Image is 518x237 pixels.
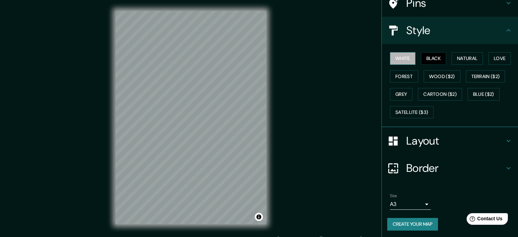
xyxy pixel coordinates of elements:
[452,52,483,65] button: Natural
[466,70,505,83] button: Terrain ($2)
[390,106,434,119] button: Satellite ($3)
[382,17,518,44] div: Style
[115,11,266,224] canvas: Map
[457,210,511,229] iframe: Help widget launcher
[390,193,397,199] label: Size
[424,70,460,83] button: Wood ($2)
[418,88,462,101] button: Cartoon ($2)
[468,88,500,101] button: Blue ($2)
[421,52,446,65] button: Black
[390,88,412,101] button: Grey
[382,154,518,182] div: Border
[406,134,504,148] h4: Layout
[390,199,431,210] div: A3
[390,52,415,65] button: White
[406,24,504,37] h4: Style
[255,213,263,221] button: Toggle attribution
[387,218,438,231] button: Create your map
[382,127,518,154] div: Layout
[406,161,504,175] h4: Border
[488,52,511,65] button: Love
[390,70,418,83] button: Forest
